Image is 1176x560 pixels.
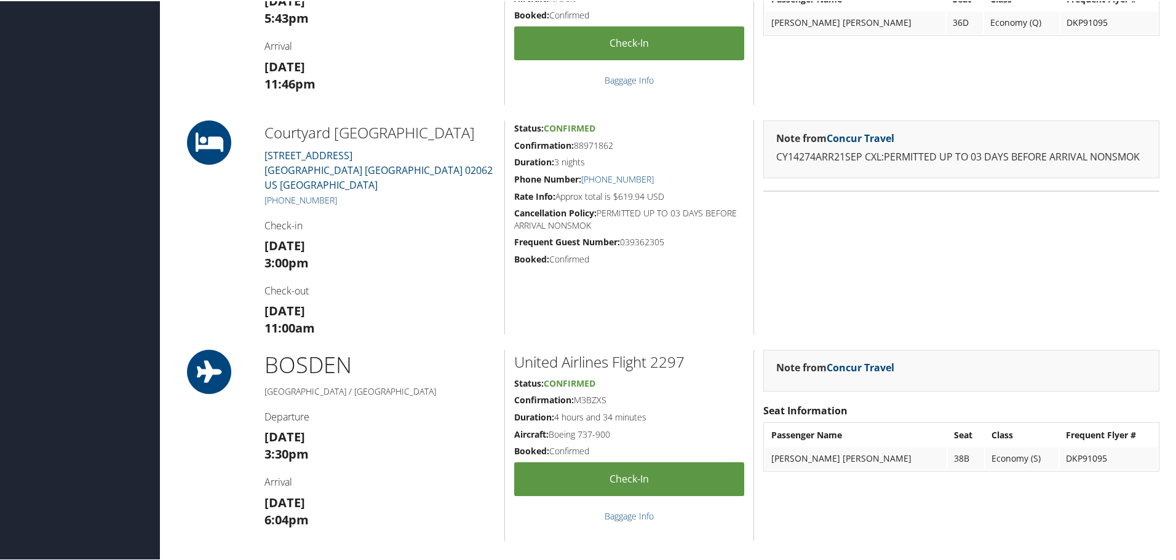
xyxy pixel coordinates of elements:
td: Economy (Q) [984,10,1059,33]
h2: Courtyard [GEOGRAPHIC_DATA] [264,121,495,142]
h4: Departure [264,409,495,422]
h5: PERMITTED UP TO 03 DAYS BEFORE ARRIVAL NONSMOK [514,206,744,230]
a: Concur Travel [827,130,894,144]
a: [PHONE_NUMBER] [581,172,654,184]
td: DKP91095 [1060,446,1158,468]
h5: Confirmed [514,252,744,264]
h5: Boeing 737-900 [514,427,744,440]
span: Confirmed [544,376,595,388]
strong: Cancellation Policy: [514,206,597,218]
td: 36D [947,10,983,33]
h5: Approx total is $619.94 USD [514,189,744,202]
h5: Confirmed [514,8,744,20]
td: 38B [948,446,984,468]
strong: [DATE] [264,427,305,444]
a: Baggage Info [605,73,654,85]
h5: [GEOGRAPHIC_DATA] / [GEOGRAPHIC_DATA] [264,384,495,396]
th: Class [985,423,1059,445]
strong: Booked: [514,252,549,264]
h4: Arrival [264,38,495,52]
h4: Check-in [264,218,495,231]
p: CY14274ARR21SEP CXL:PERMITTED UP TO 03 DAYS BEFORE ARRIVAL NONSMOK [776,148,1146,164]
strong: [DATE] [264,236,305,253]
a: Concur Travel [827,360,894,373]
h5: 3 nights [514,155,744,167]
th: Seat [948,423,984,445]
a: Check-in [514,25,744,59]
h1: BOS DEN [264,349,495,379]
td: DKP91095 [1060,10,1158,33]
strong: 5:43pm [264,9,309,25]
strong: [DATE] [264,57,305,74]
strong: 11:46pm [264,74,316,91]
span: Confirmed [544,121,595,133]
h5: 039362305 [514,235,744,247]
strong: 11:00am [264,318,315,335]
a: [STREET_ADDRESS][GEOGRAPHIC_DATA] [GEOGRAPHIC_DATA] 02062 US [GEOGRAPHIC_DATA] [264,148,493,191]
strong: Booked: [514,444,549,455]
strong: Status: [514,121,544,133]
td: [PERSON_NAME] [PERSON_NAME] [765,10,945,33]
strong: Booked: [514,8,549,20]
th: Frequent Flyer # [1060,423,1158,445]
h5: Confirmed [514,444,744,456]
strong: Aircraft: [514,427,549,439]
strong: 6:04pm [264,510,309,527]
strong: Confirmation: [514,393,574,404]
strong: Duration: [514,410,554,422]
strong: Duration: [514,155,554,167]
a: Baggage Info [605,509,654,521]
h2: United Airlines Flight 2297 [514,350,744,371]
strong: [DATE] [264,493,305,510]
strong: [DATE] [264,301,305,318]
strong: 3:30pm [264,444,309,461]
strong: Seat Information [763,403,848,416]
td: Economy (S) [985,446,1059,468]
h5: 88971862 [514,138,744,151]
h5: M3BZXS [514,393,744,405]
strong: Confirmation: [514,138,574,150]
strong: Status: [514,376,544,388]
strong: Frequent Guest Number: [514,235,620,246]
td: [PERSON_NAME] [PERSON_NAME] [765,446,947,468]
strong: Note from [776,130,894,144]
h5: 4 hours and 34 minutes [514,410,744,422]
h4: Arrival [264,474,495,487]
strong: Note from [776,360,894,373]
a: Check-in [514,461,744,495]
th: Passenger Name [765,423,947,445]
a: [PHONE_NUMBER] [264,193,337,205]
strong: Rate Info: [514,189,555,201]
h4: Check-out [264,283,495,296]
strong: 3:00pm [264,253,309,270]
strong: Phone Number: [514,172,581,184]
